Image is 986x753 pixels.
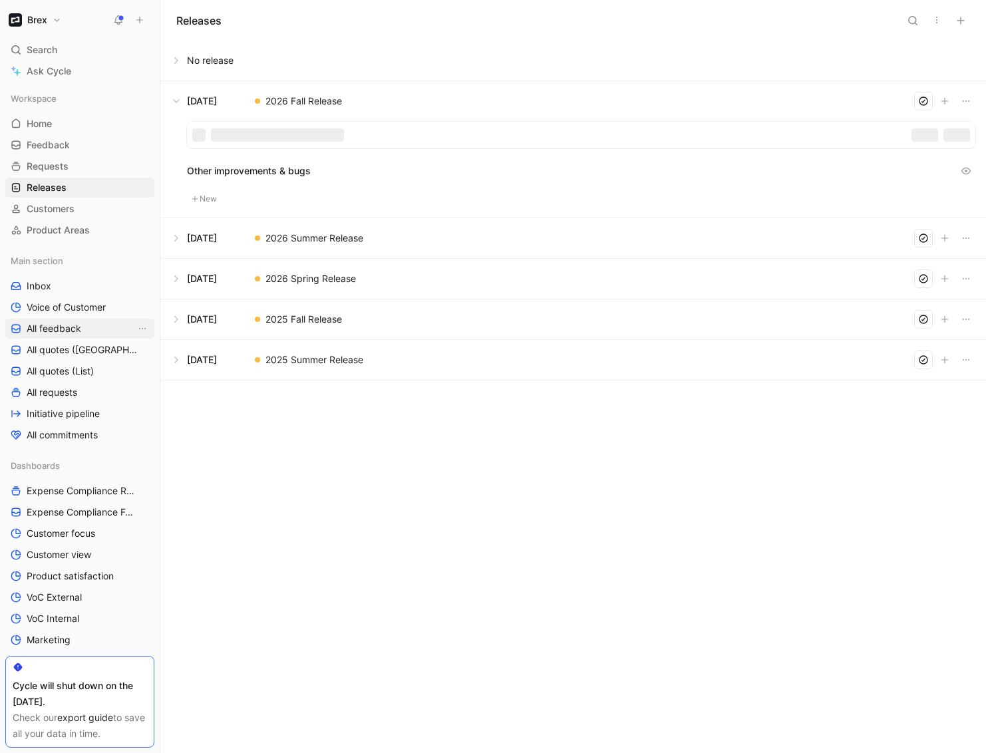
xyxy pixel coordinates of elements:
[187,191,222,207] button: New
[27,407,100,420] span: Initiative pipeline
[5,61,154,81] a: Ask Cycle
[27,612,79,625] span: VoC Internal
[5,609,154,629] a: VoC Internal
[27,301,106,314] span: Voice of Customer
[27,181,67,194] span: Releases
[57,712,113,723] a: export guide
[5,11,65,29] button: BrexBrex
[5,40,154,60] div: Search
[27,655,88,668] span: Segment view
[5,587,154,607] a: VoC External
[27,138,70,152] span: Feedback
[136,322,149,335] button: View actions
[5,297,154,317] a: Voice of Customer
[176,13,222,29] h1: Releases
[27,365,94,378] span: All quotes (List)
[27,548,91,561] span: Customer view
[187,162,975,180] div: Other improvements & bugs
[11,254,63,267] span: Main section
[5,361,154,381] a: All quotes (List)
[5,319,154,339] a: All feedbackView actions
[27,386,77,399] span: All requests
[5,340,154,360] a: All quotes ([GEOGRAPHIC_DATA])
[5,404,154,424] a: Initiative pipeline
[5,630,154,650] a: Marketing
[27,633,71,647] span: Marketing
[27,527,95,540] span: Customer focus
[27,343,139,357] span: All quotes ([GEOGRAPHIC_DATA])
[5,456,154,671] div: DashboardsExpense Compliance RequestsExpense Compliance FeedbackCustomer focusCustomer viewProduc...
[9,13,22,27] img: Brex
[27,14,47,26] h1: Brex
[27,63,71,79] span: Ask Cycle
[5,251,154,271] div: Main section
[13,678,147,710] div: Cycle will shut down on the [DATE].
[27,484,138,498] span: Expense Compliance Requests
[13,710,147,742] div: Check our to save all your data in time.
[27,279,51,293] span: Inbox
[5,524,154,543] a: Customer focus
[5,199,154,219] a: Customers
[5,502,154,522] a: Expense Compliance Feedback
[11,92,57,105] span: Workspace
[27,591,82,604] span: VoC External
[5,545,154,565] a: Customer view
[5,276,154,296] a: Inbox
[5,456,154,476] div: Dashboards
[5,425,154,445] a: All commitments
[5,651,154,671] a: Segment view
[27,160,69,173] span: Requests
[5,135,154,155] a: Feedback
[27,428,98,442] span: All commitments
[27,506,138,519] span: Expense Compliance Feedback
[27,42,57,58] span: Search
[5,114,154,134] a: Home
[5,88,154,108] div: Workspace
[27,322,81,335] span: All feedback
[5,382,154,402] a: All requests
[27,224,90,237] span: Product Areas
[5,156,154,176] a: Requests
[5,251,154,445] div: Main sectionInboxVoice of CustomerAll feedbackView actionsAll quotes ([GEOGRAPHIC_DATA])All quote...
[5,220,154,240] a: Product Areas
[27,202,75,216] span: Customers
[11,459,60,472] span: Dashboards
[27,569,114,583] span: Product satisfaction
[5,178,154,198] a: Releases
[5,566,154,586] a: Product satisfaction
[5,481,154,501] a: Expense Compliance Requests
[27,117,52,130] span: Home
